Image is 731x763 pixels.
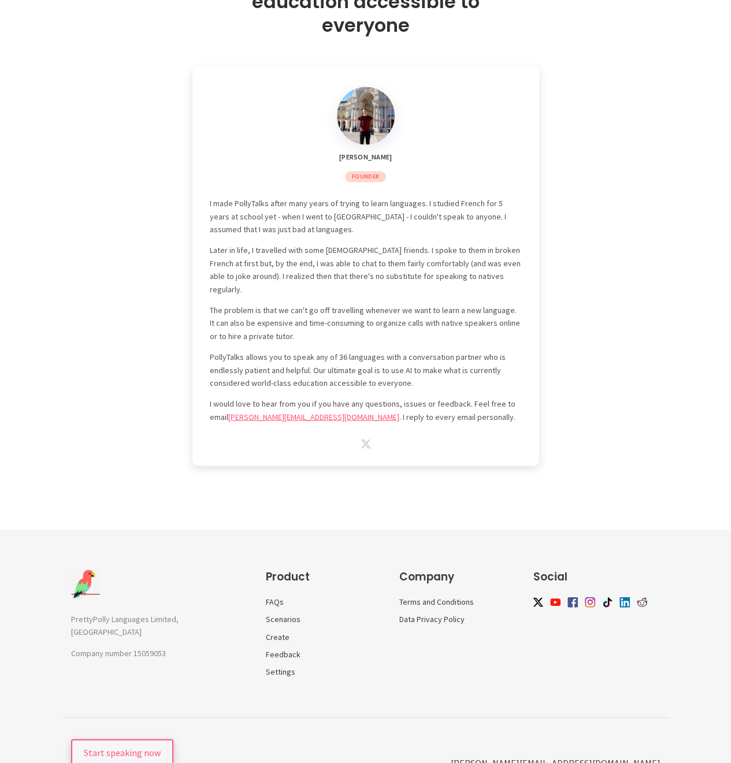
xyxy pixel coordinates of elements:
[266,570,376,583] h3: Product
[84,746,161,758] span: Start speaking now
[550,597,561,607] img: youtube icon
[71,613,179,637] span: PrettyPolly Languages Limited, [GEOGRAPHIC_DATA]
[619,597,630,607] img: linkedin icon
[71,646,242,659] p: Company number 15059053
[266,666,295,676] a: Settings
[399,613,465,624] a: Data Privacy Policy
[361,439,371,448] img: twitter icon
[352,173,379,180] span: Founder
[210,397,522,423] p: I would love to hear from you if you have any questions, issues or feedback. Feel free to email ....
[210,243,522,295] p: Later in life, I travelled with some [DEMOGRAPHIC_DATA] friends. I spoke to them in broken French...
[533,597,543,606] img: twitter icon
[567,597,578,607] img: facebook icon
[585,597,595,607] img: instagram icon
[399,570,509,583] h3: Company
[602,597,613,607] img: tiktok icon
[637,597,647,607] img: reddit icon
[266,613,300,624] a: Scenarios
[533,570,654,583] h3: Social
[266,649,300,659] a: Feedback
[210,350,522,389] p: PollyTalks allows you to speak any of 36 languages with a conversation partner who is endlessly p...
[266,631,290,642] a: Create
[399,596,474,606] a: Terms and Conditions
[228,411,399,422] a: [PERSON_NAME][EMAIL_ADDRESS][DOMAIN_NAME]
[266,596,284,606] a: FAQs
[337,87,395,144] img: 57232017 10216492101688033 7399866812898213888 n
[210,303,522,342] p: The problem is that we can't go off travelling whenever we want to learn a new language. It can a...
[71,570,100,598] img: Company Logo
[210,196,522,235] p: I made PollyTalks after many years of trying to learn languages. I studied French for 5 years at ...
[204,153,528,161] div: [PERSON_NAME]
